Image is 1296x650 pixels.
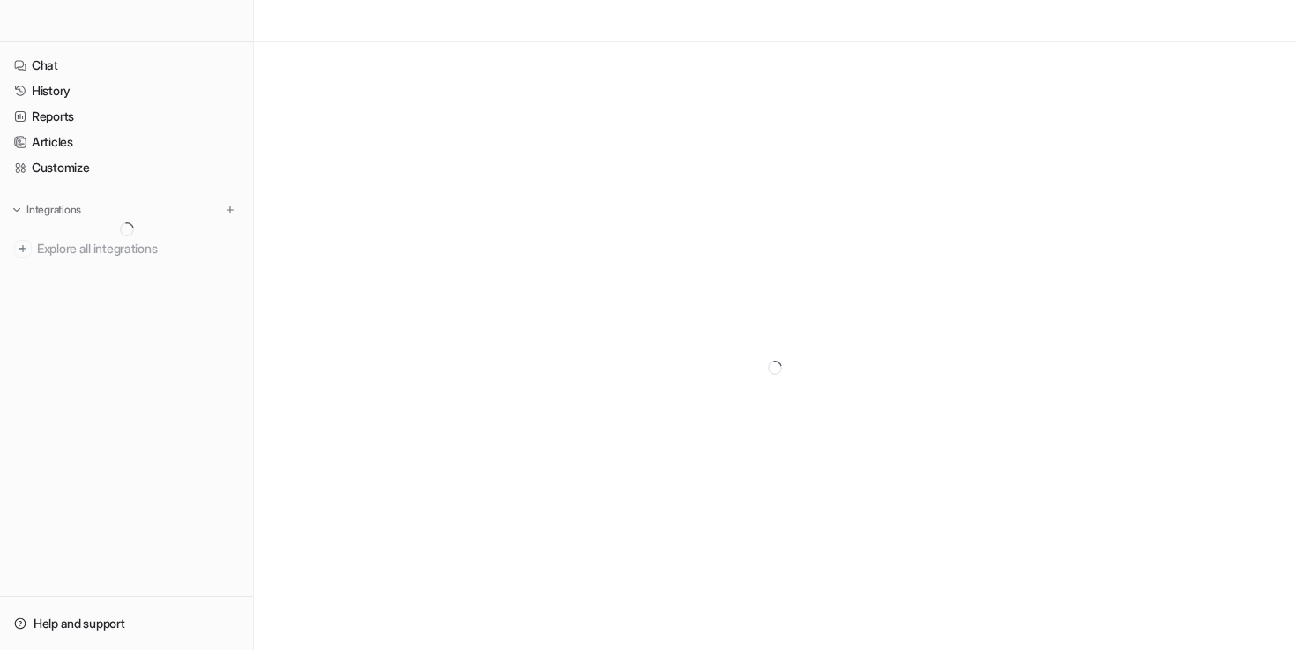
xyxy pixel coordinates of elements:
p: Integrations [26,203,81,217]
img: explore all integrations [14,240,32,258]
a: Help and support [7,611,246,636]
a: Articles [7,130,246,154]
button: Integrations [7,201,86,219]
img: expand menu [11,204,23,216]
a: Chat [7,53,246,78]
span: Explore all integrations [37,235,239,263]
a: History [7,78,246,103]
a: Customize [7,155,246,180]
a: Explore all integrations [7,236,246,261]
img: menu_add.svg [224,204,236,216]
a: Reports [7,104,246,129]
